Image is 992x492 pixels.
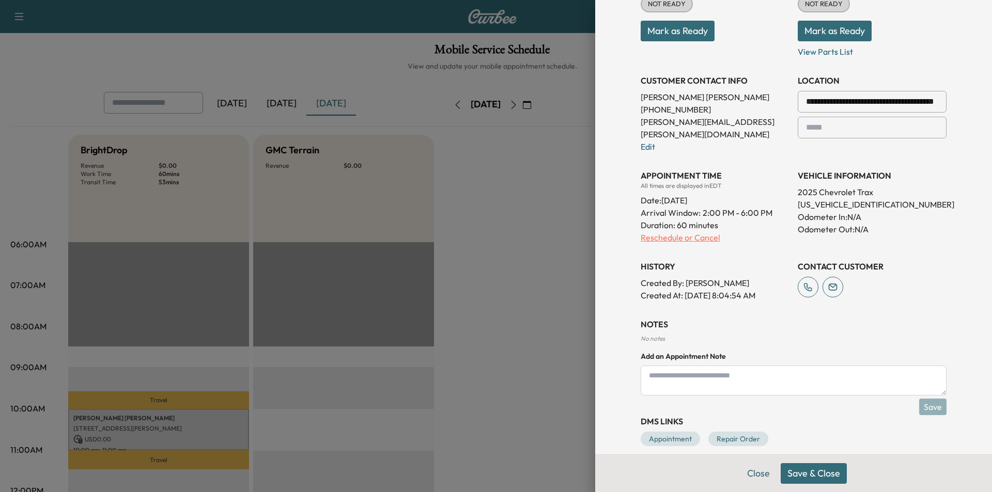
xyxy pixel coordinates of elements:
[641,91,789,103] p: [PERSON_NAME] [PERSON_NAME]
[798,211,947,223] p: Odometer In: N/A
[641,103,789,116] p: [PHONE_NUMBER]
[641,116,789,140] p: [PERSON_NAME][EMAIL_ADDRESS][PERSON_NAME][DOMAIN_NAME]
[641,74,789,87] h3: CUSTOMER CONTACT INFO
[641,231,789,244] p: Reschedule or Cancel
[798,198,947,211] p: [US_VEHICLE_IDENTIFICATION_NUMBER]
[641,219,789,231] p: Duration: 60 minutes
[641,141,655,152] a: Edit
[641,318,947,330] h3: NOTES
[641,432,700,446] a: Appointment
[798,260,947,273] h3: CONTACT CUSTOMER
[641,182,789,190] div: All times are displayed in EDT
[798,169,947,182] h3: VEHICLE INFORMATION
[703,207,772,219] span: 2:00 PM - 6:00 PM
[641,169,789,182] h3: APPOINTMENT TIME
[798,41,947,58] p: View Parts List
[641,190,789,207] div: Date: [DATE]
[641,21,715,41] button: Mark as Ready
[798,186,947,198] p: 2025 Chevrolet Trax
[641,415,947,427] h3: DMS Links
[798,74,947,87] h3: LOCATION
[641,260,789,273] h3: History
[641,335,947,343] div: No notes
[798,21,872,41] button: Mark as Ready
[740,463,777,484] button: Close
[641,289,789,301] p: Created At : [DATE] 8:04:54 AM
[641,277,789,289] p: Created By : [PERSON_NAME]
[641,207,789,219] p: Arrival Window:
[798,223,947,235] p: Odometer Out: N/A
[708,432,768,446] a: Repair Order
[781,463,847,484] button: Save & Close
[641,351,947,361] h4: Add an Appointment Note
